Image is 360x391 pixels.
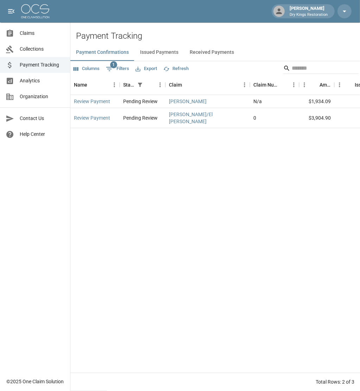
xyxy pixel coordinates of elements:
a: Review Payment [74,98,110,105]
button: Sort [87,80,97,90]
button: Sort [182,80,192,90]
div: Amount [320,75,331,95]
div: $3,904.90 [299,108,334,128]
button: Sort [345,80,355,90]
div: Name [74,75,87,95]
button: Menu [239,80,250,90]
button: Menu [155,80,165,90]
button: Issued Payments [134,44,184,61]
span: 1 [110,61,117,68]
div: $1,934.09 [299,95,334,108]
div: Claim [165,75,250,95]
button: Refresh [162,63,190,74]
div: N/a [253,98,262,105]
img: ocs-logo-white-transparent.png [21,4,49,18]
p: Dry Kings Restoration [290,12,328,18]
button: Menu [289,80,299,90]
button: Sort [279,80,289,90]
a: [PERSON_NAME]/El [PERSON_NAME] [169,111,246,125]
span: Claims [20,30,64,37]
div: 1 active filter [135,80,145,90]
div: 0 [253,114,256,121]
button: Select columns [72,63,101,74]
div: Claim [169,75,182,95]
div: Claim Number [253,75,279,95]
button: open drawer [4,4,18,18]
button: Show filters [104,63,131,75]
span: Collections [20,45,64,53]
div: Status [120,75,165,95]
span: Analytics [20,77,64,84]
div: dynamic tabs [70,44,360,61]
button: Menu [334,80,345,90]
div: Pending Review [123,114,158,121]
button: Show filters [135,80,145,90]
button: Menu [299,80,310,90]
div: Name [70,75,120,95]
div: [PERSON_NAME] [287,5,330,18]
a: Review Payment [74,114,110,121]
h2: Payment Tracking [76,31,360,41]
span: Payment Tracking [20,61,64,69]
div: Total Rows: 2 of 3 [316,378,354,385]
button: Sort [310,80,320,90]
button: Menu [109,80,120,90]
button: Payment Confirmations [70,44,134,61]
button: Sort [145,80,155,90]
a: [PERSON_NAME] [169,98,207,105]
span: Contact Us [20,115,64,122]
div: Amount [299,75,334,95]
button: Received Payments [184,44,240,61]
button: Export [134,63,159,74]
div: Search [283,63,359,75]
div: © 2025 One Claim Solution [6,378,64,385]
span: Organization [20,93,64,100]
div: Status [123,75,135,95]
div: Claim Number [250,75,299,95]
div: Pending Review [123,98,158,105]
span: Help Center [20,131,64,138]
